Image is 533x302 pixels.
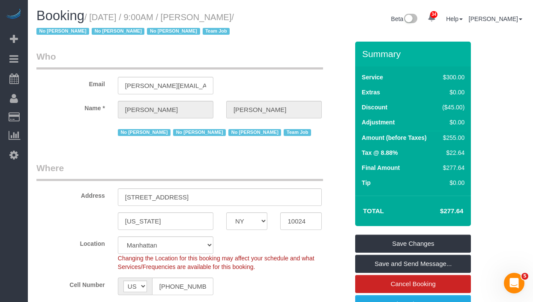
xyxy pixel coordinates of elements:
span: Booking [36,8,84,23]
label: Discount [362,103,387,112]
label: Tip [362,178,371,187]
label: Tax @ 8.88% [362,148,398,157]
label: Adjustment [362,118,395,127]
strong: Total [363,207,384,214]
a: Beta [391,15,418,22]
label: Name * [30,101,111,112]
div: $0.00 [439,178,465,187]
a: [PERSON_NAME] [469,15,522,22]
label: Final Amount [362,163,400,172]
span: No [PERSON_NAME] [92,28,144,35]
span: Team Job [203,28,230,35]
a: Save and Send Message... [355,255,471,273]
h4: $277.64 [414,208,463,215]
label: Amount (before Taxes) [362,133,426,142]
label: Service [362,73,383,82]
a: Cancel Booking [355,275,471,293]
img: Automaid Logo [5,9,22,21]
a: 34 [423,9,440,27]
input: Email [118,77,213,94]
div: $277.64 [439,163,465,172]
span: / [36,12,234,36]
label: Location [30,236,111,248]
div: $22.64 [439,148,465,157]
span: No [PERSON_NAME] [173,129,226,136]
span: No [PERSON_NAME] [118,129,171,136]
span: 5 [521,273,528,280]
span: 34 [430,11,437,18]
iframe: Intercom live chat [504,273,524,293]
a: Save Changes [355,235,471,253]
div: $0.00 [439,118,465,127]
legend: Where [36,162,323,181]
input: Cell Number [152,278,213,295]
legend: Who [36,50,323,69]
div: $0.00 [439,88,465,97]
div: $255.00 [439,133,465,142]
input: First Name [118,101,213,118]
span: No [PERSON_NAME] [147,28,200,35]
input: City [118,212,213,230]
div: ($45.00) [439,103,465,112]
div: $300.00 [439,73,465,82]
span: Team Job [284,129,311,136]
span: No [PERSON_NAME] [228,129,281,136]
input: Zip Code [280,212,322,230]
span: No [PERSON_NAME] [36,28,89,35]
label: Address [30,188,111,200]
input: Last Name [226,101,322,118]
img: New interface [403,14,417,25]
span: Changing the Location for this booking may affect your schedule and what Services/Frequencies are... [118,255,314,270]
label: Cell Number [30,278,111,289]
small: / [DATE] / 9:00AM / [PERSON_NAME] [36,12,234,36]
a: Help [446,15,463,22]
h3: Summary [362,49,467,59]
label: Email [30,77,111,88]
label: Extras [362,88,380,97]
